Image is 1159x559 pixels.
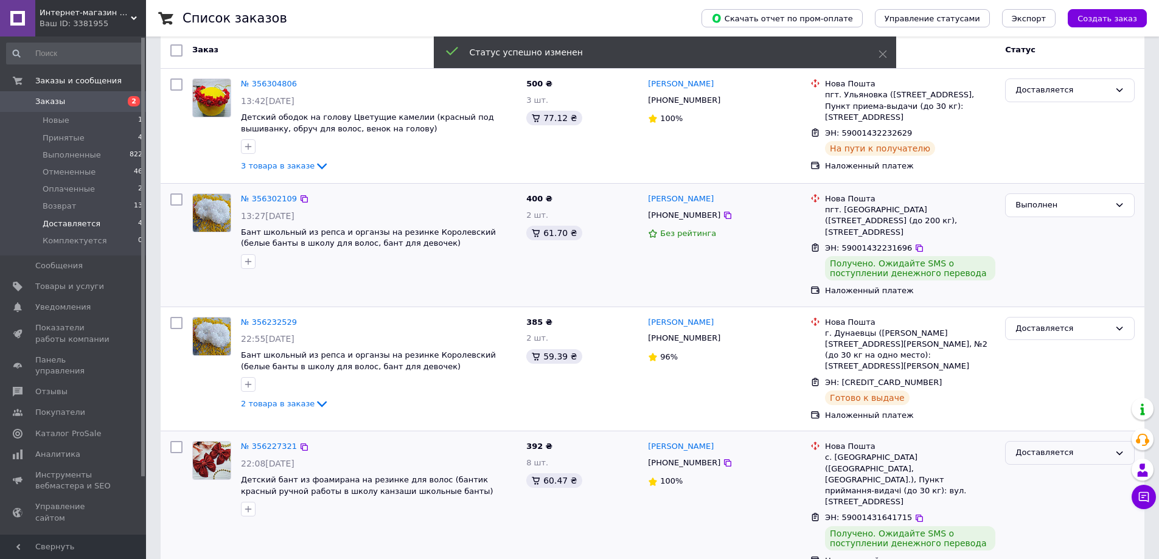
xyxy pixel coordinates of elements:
span: 2 шт. [526,333,548,342]
span: Показатели работы компании [35,322,113,344]
div: Наложенный платеж [825,410,995,421]
span: Скачать отчет по пром-оплате [711,13,853,24]
div: 77.12 ₴ [526,111,582,125]
img: Фото товару [193,79,231,117]
span: Заказы и сообщения [35,75,122,86]
button: Чат с покупателем [1132,485,1156,509]
span: 385 ₴ [526,318,552,327]
span: ЭН: 59001431641715 [825,513,912,522]
span: Сообщения [35,260,83,271]
button: Скачать отчет по пром-оплате [701,9,863,27]
div: [PHONE_NUMBER] [646,207,723,223]
span: ЭН: [CREDIT_CARD_NUMBER] [825,378,942,387]
img: Фото товару [193,318,231,355]
a: Фото товару [192,193,231,232]
span: 96% [660,352,678,361]
span: 13:42[DATE] [241,96,294,106]
span: 13:27[DATE] [241,211,294,221]
a: Бант школьный из репса и органзы на резинке Королевский (белые банты в школу для волос, бант для ... [241,227,496,248]
span: 2 шт. [526,210,548,220]
span: Управление сайтом [35,501,113,523]
h1: Список заказов [183,11,287,26]
span: 8 шт. [526,458,548,467]
a: № 356302109 [241,194,297,203]
span: 13 [134,201,142,212]
a: 2 товара в заказе [241,399,329,408]
span: Выполненные [43,150,101,161]
img: Фото товару [193,194,231,232]
input: Поиск [6,43,144,64]
div: с. [GEOGRAPHIC_DATA] ([GEOGRAPHIC_DATA], [GEOGRAPHIC_DATA].), Пункт приймання-видачі (до 30 кг): ... [825,452,995,507]
div: Нова Пошта [825,78,995,89]
span: Кошелек компании [35,533,113,555]
span: 822 [130,150,142,161]
div: Наложенный платеж [825,161,995,172]
a: Детский бант из фоамирана на резинке для волос (бантик красный ручной работы в школу канзаши школ... [241,475,493,496]
div: [PHONE_NUMBER] [646,455,723,471]
span: 3 шт. [526,95,548,105]
div: Получено. Ожидайте SMS о поступлении денежного перевода [825,526,995,550]
div: Нова Пошта [825,441,995,452]
span: Экспорт [1012,14,1046,23]
button: Создать заказ [1068,9,1147,27]
span: Заказ [192,45,218,54]
div: Нова Пошта [825,317,995,328]
span: Возврат [43,201,76,212]
span: Статус [1005,45,1035,54]
span: Новые [43,115,69,126]
a: [PERSON_NAME] [648,441,714,453]
a: [PERSON_NAME] [648,193,714,205]
span: 46 [134,167,142,178]
a: № 356304806 [241,79,297,88]
span: Управление статусами [885,14,980,23]
a: Фото товару [192,78,231,117]
span: 2 товара в заказе [241,399,315,408]
div: Выполнен [1015,199,1110,212]
div: Доставляется [1015,84,1110,97]
button: Экспорт [1002,9,1056,27]
a: [PERSON_NAME] [648,317,714,328]
span: Панель управления [35,355,113,377]
span: Принятые [43,133,85,144]
a: Фото товару [192,441,231,480]
span: Отзывы [35,386,68,397]
div: Получено. Ожидайте SMS о поступлении денежного перевода [825,256,995,280]
span: Покупатели [35,407,85,418]
span: 3 товара в заказе [241,161,315,170]
span: 22:08[DATE] [241,459,294,468]
button: Управление статусами [875,9,990,27]
span: Каталог ProSale [35,428,101,439]
a: 3 товара в заказе [241,161,329,170]
span: Бант школьный из репса и органзы на резинке Королевский (белые банты в школу для волос, бант для ... [241,350,496,371]
span: Аналитика [35,449,80,460]
span: 2 [138,184,142,195]
div: пгт. [GEOGRAPHIC_DATA] ([STREET_ADDRESS] (до 200 кг), [STREET_ADDRESS] [825,204,995,238]
span: Уведомления [35,302,91,313]
a: № 356232529 [241,318,297,327]
span: 392 ₴ [526,442,552,451]
div: [PHONE_NUMBER] [646,92,723,108]
div: Доставляется [1015,446,1110,459]
span: Без рейтинга [660,229,716,238]
div: г. Дунаевцы ([PERSON_NAME][STREET_ADDRESS][PERSON_NAME], №2 (до 30 кг на одно место): [STREET_ADD... [825,328,995,372]
div: Нова Пошта [825,193,995,204]
span: 1 [138,115,142,126]
span: Инструменты вебмастера и SEO [35,470,113,491]
span: ЭН: 59001432231696 [825,243,912,252]
a: Детский ободок на голову Цветущие камелии (красный под вышиванку, обруч для волос, венок на голову) [241,113,494,133]
span: 4 [138,133,142,144]
a: Фото товару [192,317,231,356]
span: 22:55[DATE] [241,334,294,344]
span: Отмененные [43,167,96,178]
div: Наложенный платеж [825,285,995,296]
span: Товары и услуги [35,281,104,292]
div: Доставляется [1015,322,1110,335]
span: 4 [138,218,142,229]
div: Готово к выдаче [825,391,909,405]
a: № 356227321 [241,442,297,451]
div: пгт. Ульяновка ([STREET_ADDRESS], Пункт приема-выдачи (до 30 кг): [STREET_ADDRESS] [825,89,995,123]
span: Доставляется [43,218,100,229]
span: Создать заказ [1077,14,1137,23]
